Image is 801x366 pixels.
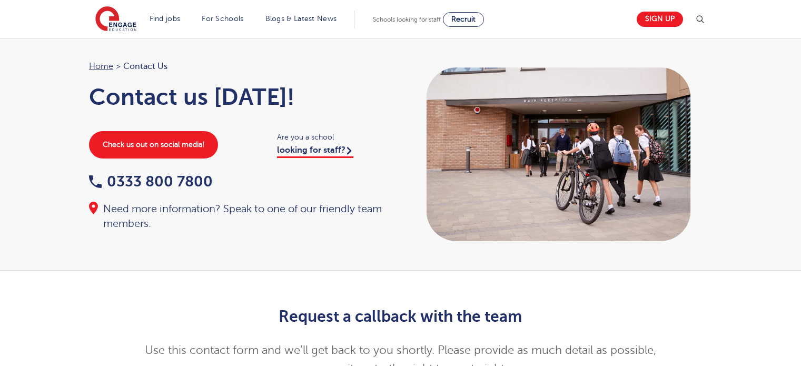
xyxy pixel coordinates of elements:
a: 0333 800 7800 [89,173,213,190]
span: Are you a school [277,131,390,143]
span: Contact Us [123,60,167,73]
a: Check us out on social media! [89,131,218,159]
a: Home [89,62,113,71]
nav: breadcrumb [89,60,390,73]
a: Blogs & Latest News [265,15,337,23]
span: Schools looking for staff [373,16,441,23]
span: Recruit [451,15,476,23]
a: Sign up [637,12,683,27]
a: For Schools [202,15,243,23]
a: Recruit [443,12,484,27]
img: Engage Education [95,6,136,33]
h1: Contact us [DATE]! [89,84,390,110]
span: > [116,62,121,71]
h2: Request a callback with the team [142,308,659,325]
a: looking for staff? [277,145,353,158]
div: Need more information? Speak to one of our friendly team members. [89,202,390,231]
a: Find jobs [150,15,181,23]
